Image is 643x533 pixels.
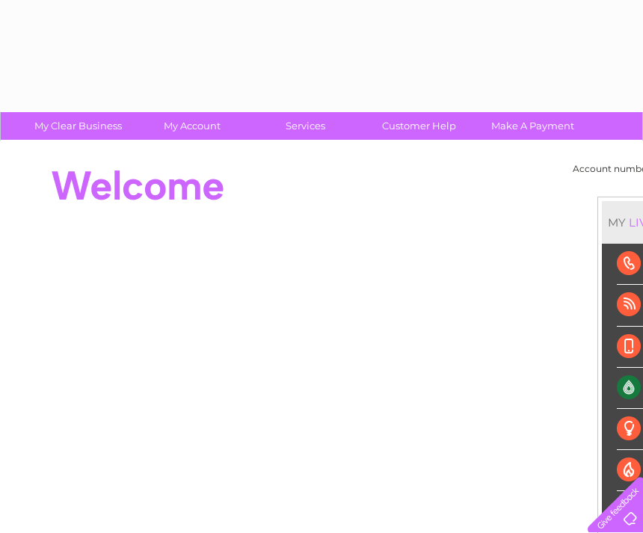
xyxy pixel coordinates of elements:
[130,112,253,140] a: My Account
[16,112,140,140] a: My Clear Business
[357,112,481,140] a: Customer Help
[471,112,594,140] a: Make A Payment
[244,112,367,140] a: Services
